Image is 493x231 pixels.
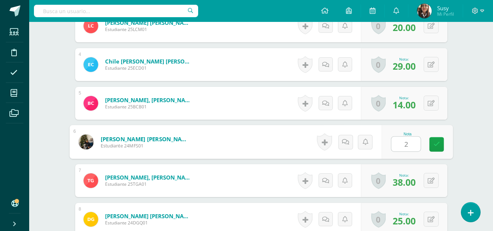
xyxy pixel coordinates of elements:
[371,211,386,228] a: 0
[371,18,386,34] a: 0
[393,60,416,72] span: 29.00
[393,211,416,216] div: Nota:
[105,174,193,181] a: [PERSON_NAME], [PERSON_NAME]
[371,172,386,189] a: 0
[84,19,98,33] img: ef84d598a3d51f62e107fbe64057986e.png
[393,99,416,111] span: 14.00
[100,143,190,149] span: Estudiante 24MFS01
[393,57,416,62] div: Nota:
[371,95,386,112] a: 0
[84,212,98,227] img: 11d552c2c7f42ec5fb197c9eb6911846.png
[437,4,454,12] span: Susy
[105,220,193,226] span: Estudiante 24DGQ01
[105,26,193,32] span: Estudiante 25LCM01
[84,96,98,111] img: 8c22d5c713cb181dc0c08edb1c7edcf4.png
[393,95,416,100] div: Nota:
[391,132,424,136] div: Nota
[84,57,98,72] img: 6be5e5390116469e43cf58eec8c3fdde.png
[417,4,432,18] img: c55a8af401e4e378e0eede01cdc2bc81.png
[393,21,416,34] span: 20.00
[393,176,416,188] span: 38.00
[105,104,193,110] span: Estudiante 25BCB01
[393,215,416,227] span: 25.00
[393,173,416,178] div: Nota:
[371,56,386,73] a: 0
[105,96,193,104] a: [PERSON_NAME], [PERSON_NAME]
[105,58,193,65] a: Chile [PERSON_NAME] [PERSON_NAME]
[391,137,420,151] input: 0-40.0
[105,65,193,71] span: Estudiante 25ECD01
[34,5,198,17] input: Busca un usuario...
[78,134,93,149] img: 51ba42b86a040a67959cb6a8a583ed55.png
[437,11,454,17] span: Mi Perfil
[100,135,190,143] a: [PERSON_NAME] [PERSON_NAME]
[84,173,98,188] img: dbfb2bfd360794ed3a8c9f7324ad2826.png
[105,181,193,187] span: Estudiante 25TGA01
[105,212,193,220] a: [PERSON_NAME] [PERSON_NAME]
[105,19,193,26] a: [PERSON_NAME] [PERSON_NAME]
